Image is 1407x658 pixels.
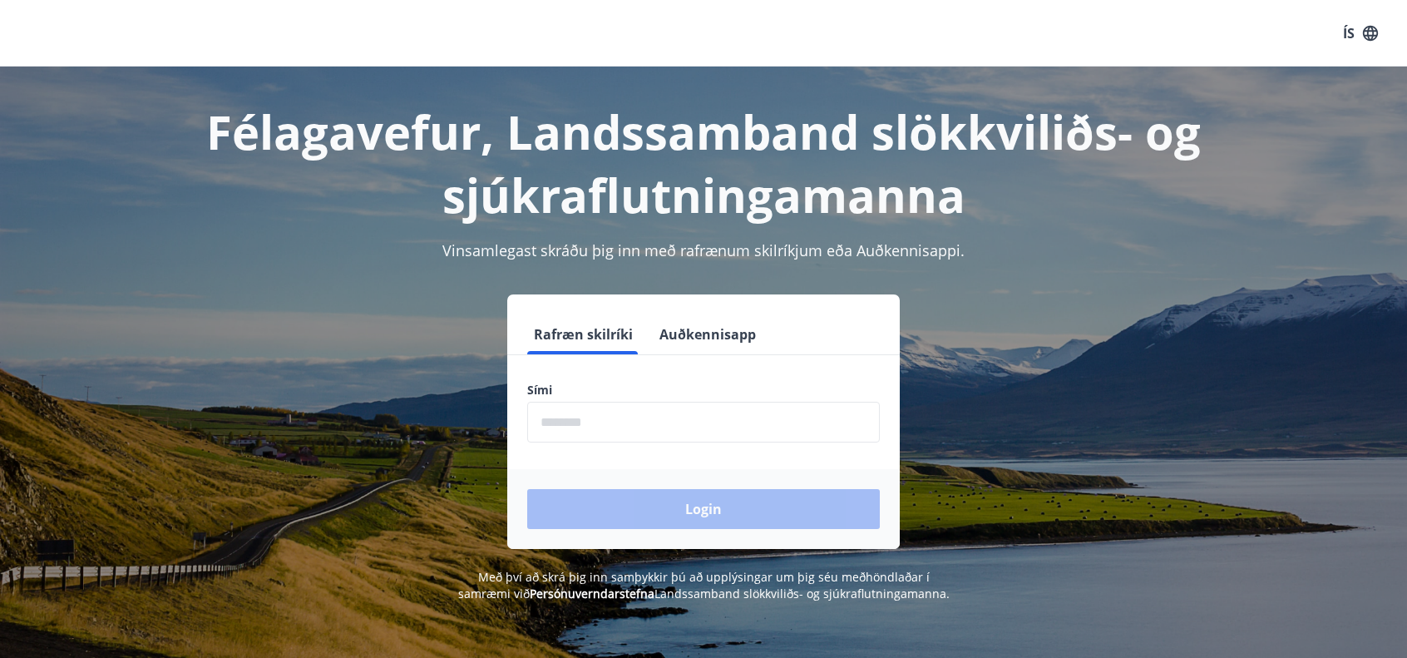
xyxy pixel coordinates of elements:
a: Persónuverndarstefna [530,586,654,601]
button: Auðkennisapp [653,314,763,354]
button: Rafræn skilríki [527,314,639,354]
span: Með því að skrá þig inn samþykkir þú að upplýsingar um þig séu meðhöndlaðar í samræmi við Landssa... [458,569,950,601]
h1: Félagavefur, Landssamband slökkviliðs- og sjúkraflutningamanna [125,100,1282,226]
span: Vinsamlegast skráðu þig inn með rafrænum skilríkjum eða Auðkennisappi. [442,240,965,260]
button: ÍS [1334,18,1387,48]
label: Sími [527,382,880,398]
